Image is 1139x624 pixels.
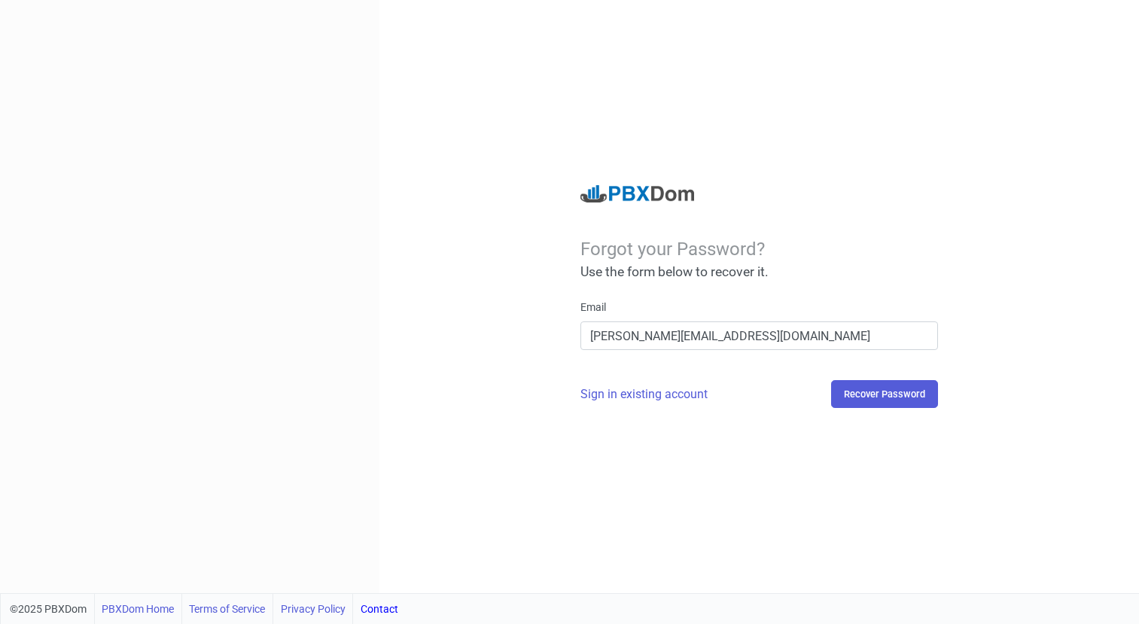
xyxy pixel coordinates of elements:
[580,264,769,279] span: Use the form below to recover it.
[580,387,708,401] a: Sign in existing account
[361,594,398,624] a: Contact
[580,239,937,260] div: Forgot your Password?
[580,300,606,315] label: Email
[580,321,937,350] input: Email
[831,380,938,408] button: Recover Password
[102,594,174,624] a: PBXDom Home
[281,594,346,624] a: Privacy Policy
[10,594,398,624] div: ©2025 PBXDom
[189,594,265,624] a: Terms of Service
